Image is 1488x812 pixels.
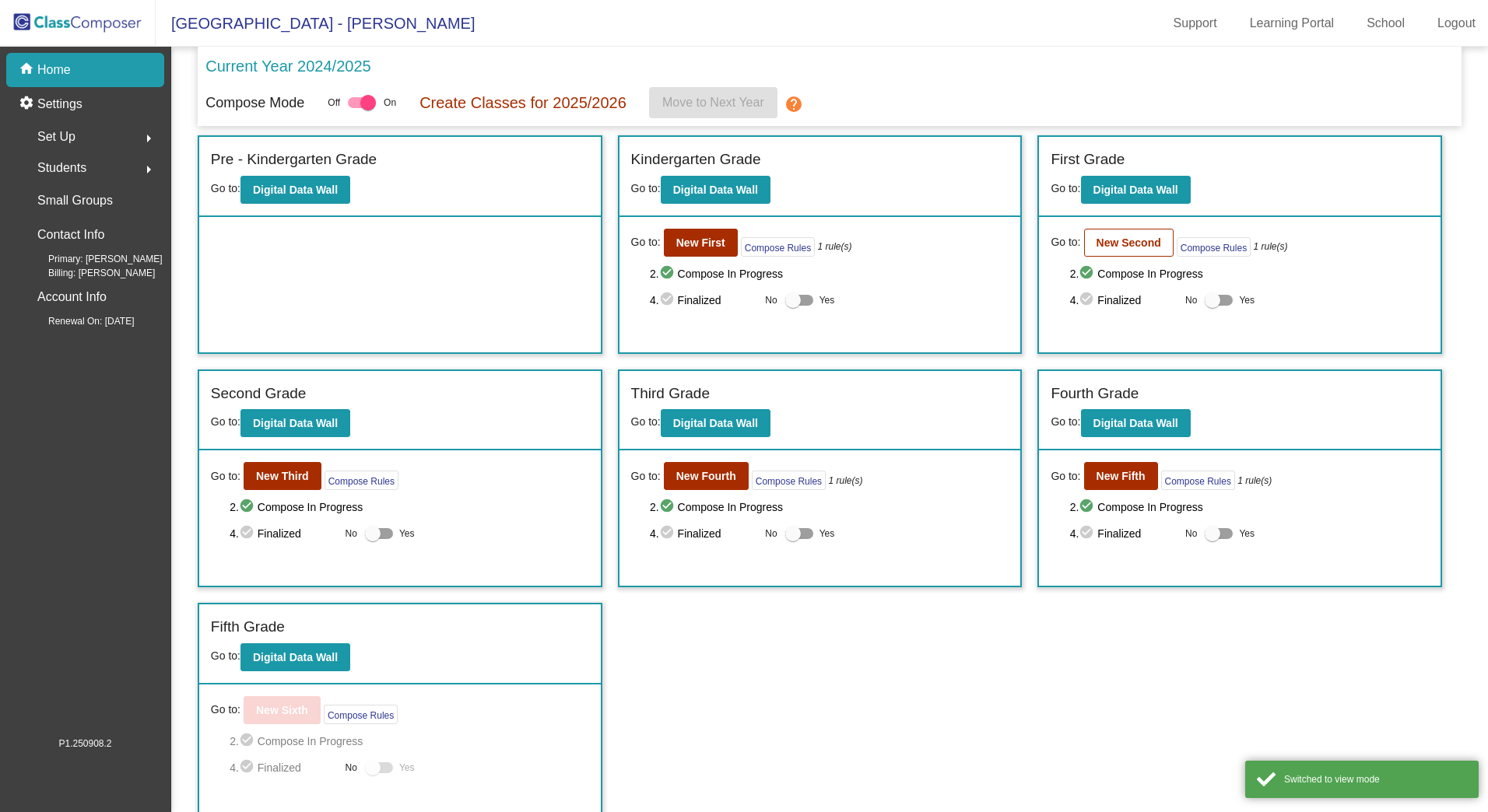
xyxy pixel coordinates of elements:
[37,224,104,246] p: Contact Info
[419,91,626,114] p: Create Classes for 2025/2026
[1051,468,1080,485] span: Go to:
[23,314,134,328] span: Renewal On: [DATE]
[346,761,357,775] span: No
[1097,236,1161,249] b: New Second
[240,643,350,671] button: Digital Data Wall
[1161,11,1230,36] a: Support
[650,291,757,310] span: 4. Finalized
[19,95,37,114] mat-icon: settings
[211,415,240,428] span: Go to:
[156,11,475,36] span: [GEOGRAPHIC_DATA] - [PERSON_NAME]
[1084,229,1174,257] button: New Second
[205,54,370,78] p: Current Year 2024/2025
[631,234,661,250] span: Go to:
[1079,264,1097,283] mat-icon: check_circle
[631,468,661,485] span: Go to:
[230,758,337,777] span: 4. Finalized
[324,705,398,724] button: Compose Rules
[37,157,86,179] span: Students
[1051,234,1080,250] span: Go to:
[1079,524,1097,543] mat-icon: check_circle
[1097,470,1146,482] b: New Fifth
[752,471,826,490] button: Compose Rules
[1354,11,1417,36] a: School
[1070,291,1177,310] span: 4. Finalized
[37,95,82,114] p: Settings
[819,524,835,543] span: Yes
[1079,291,1097,310] mat-icon: check_circle
[37,61,71,79] p: Home
[211,468,240,485] span: Go to:
[1051,149,1125,171] label: First Grade
[673,184,758,196] b: Digital Data Wall
[676,470,736,482] b: New Fourth
[676,236,725,249] b: New First
[664,229,738,257] button: New First
[1051,415,1080,428] span: Go to:
[819,291,835,310] span: Yes
[139,129,158,148] mat-icon: arrow_right
[399,524,415,543] span: Yes
[1093,417,1178,429] b: Digital Data Wall
[256,470,309,482] b: New Third
[1051,383,1139,405] label: Fourth Grade
[650,524,757,543] span: 4. Finalized
[661,409,770,437] button: Digital Data Wall
[1051,182,1080,194] span: Go to:
[230,524,337,543] span: 4. Finalized
[1084,462,1158,490] button: New Fifth
[211,383,307,405] label: Second Grade
[230,498,588,516] span: 2. Compose In Progress
[631,149,761,171] label: Kindergarten Grade
[253,417,338,429] b: Digital Data Wall
[1239,524,1255,543] span: Yes
[1425,11,1488,36] a: Logout
[1177,237,1251,257] button: Compose Rules
[663,96,765,109] span: Move to Next Year
[239,758,258,777] mat-icon: check_circle
[1070,264,1429,283] span: 2. Compose In Progress
[631,182,661,194] span: Go to:
[240,176,350,204] button: Digital Data Wall
[256,704,308,716] b: New Sixth
[1161,471,1235,490] button: Compose Rules
[325,471,398,490] button: Compose Rules
[244,696,321,724] button: New Sixth
[211,649,240,662] span: Go to:
[649,87,777,118] button: Move to Next Year
[240,409,350,437] button: Digital Data Wall
[817,240,851,254] i: 1 rule(s)
[230,732,588,751] span: 2. Compose In Progress
[211,182,240,194] span: Go to:
[244,462,321,490] button: New Third
[399,758,415,777] span: Yes
[1070,524,1177,543] span: 4. Finalized
[1284,772,1467,786] div: Switched to view mode
[1237,11,1347,36] a: Learning Portal
[1093,184,1178,196] b: Digital Data Wall
[673,417,758,429] b: Digital Data Wall
[19,61,37,79] mat-icon: home
[205,93,304,114] p: Compose Mode
[765,293,777,307] span: No
[659,291,678,310] mat-icon: check_circle
[828,474,862,488] i: 1 rule(s)
[741,237,815,257] button: Compose Rules
[1237,474,1272,488] i: 1 rule(s)
[1079,498,1097,516] mat-icon: check_circle
[253,184,338,196] b: Digital Data Wall
[346,527,357,541] span: No
[239,498,258,516] mat-icon: check_circle
[37,286,107,308] p: Account Info
[328,96,340,110] span: Off
[37,126,75,148] span: Set Up
[661,176,770,204] button: Digital Data Wall
[1070,498,1429,516] span: 2. Compose In Progress
[1253,240,1287,254] i: 1 rule(s)
[37,190,113,212] p: Small Groups
[631,415,661,428] span: Go to:
[211,702,240,718] span: Go to:
[253,651,338,663] b: Digital Data Wall
[384,96,396,110] span: On
[664,462,749,490] button: New Fourth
